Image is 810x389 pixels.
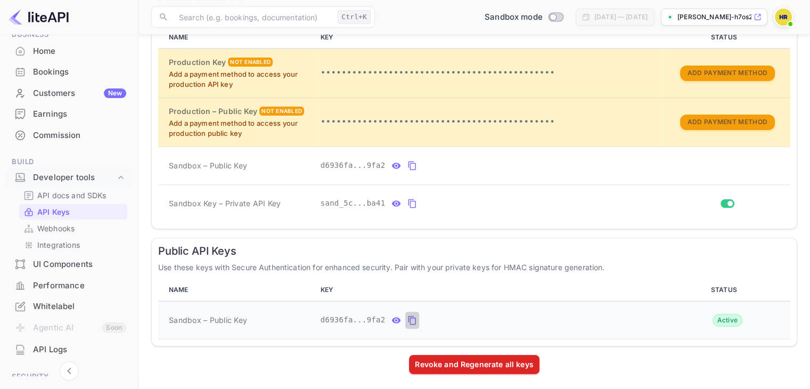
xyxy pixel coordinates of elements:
[677,12,751,22] p: [PERSON_NAME]-h7os2.nuit...
[37,206,70,217] p: API Keys
[6,41,132,61] a: Home
[321,160,386,171] span: d6936fa...9fa2
[169,106,257,117] h6: Production – Public Key
[158,27,316,48] th: NAME
[23,239,123,250] a: Integrations
[19,204,127,220] div: API Keys
[713,314,743,327] div: Active
[6,41,132,62] div: Home
[6,104,132,124] a: Earnings
[33,129,126,142] div: Commission
[169,118,312,139] p: Add a payment method to access your production public key
[33,66,126,78] div: Bookings
[6,275,132,296] div: Performance
[664,279,790,301] th: STATUS
[169,160,247,171] span: Sandbox – Public Key
[23,223,123,234] a: Webhooks
[680,68,775,77] a: Add Payment Method
[6,275,132,295] a: Performance
[6,339,132,359] a: API Logs
[158,27,790,222] table: private api keys table
[173,6,333,28] input: Search (e.g. bookings, documentation)
[37,239,80,250] p: Integrations
[6,83,132,103] a: CustomersNew
[158,245,790,257] h6: Public API Keys
[480,11,567,23] div: Switch to Production mode
[321,116,660,128] p: •••••••••••••••••••••••••••••••••••••••••••••
[6,125,132,145] a: Commission
[6,83,132,104] div: CustomersNew
[60,361,79,380] button: Collapse navigation
[33,87,126,100] div: Customers
[680,117,775,126] a: Add Payment Method
[19,237,127,253] div: Integrations
[169,314,247,326] span: Sandbox – Public Key
[33,301,126,313] div: Whitelabel
[6,62,132,82] a: Bookings
[6,62,132,83] div: Bookings
[9,9,69,26] img: LiteAPI logo
[37,223,75,234] p: Webhooks
[169,56,226,68] h6: Production Key
[594,12,648,22] div: [DATE] — [DATE]
[33,172,116,184] div: Developer tools
[680,66,775,81] button: Add Payment Method
[321,198,386,209] span: sand_5c...ba41
[664,27,790,48] th: STATUS
[338,10,371,24] div: Ctrl+K
[33,45,126,58] div: Home
[6,156,132,168] span: Build
[169,69,312,90] p: Add a payment method to access your production API key
[775,9,792,26] img: haroun RAMI
[33,344,126,356] div: API Logs
[259,107,304,116] div: Not enabled
[6,125,132,146] div: Commission
[316,279,664,301] th: KEY
[680,115,775,130] button: Add Payment Method
[6,296,132,317] div: Whitelabel
[485,11,543,23] span: Sandbox mode
[6,254,132,275] div: UI Components
[6,104,132,125] div: Earnings
[104,88,126,98] div: New
[158,279,316,301] th: NAME
[316,27,664,48] th: KEY
[158,262,790,273] p: Use these keys with Secure Authentication for enhanced security. Pair with your private keys for ...
[19,221,127,236] div: Webhooks
[228,58,273,67] div: Not enabled
[6,29,132,40] span: Business
[6,168,132,187] div: Developer tools
[6,339,132,360] div: API Logs
[6,371,132,383] span: Security
[33,280,126,292] div: Performance
[33,108,126,120] div: Earnings
[321,314,386,326] span: d6936fa...9fa2
[6,254,132,274] a: UI Components
[158,279,790,339] table: public api keys table
[158,184,316,222] td: Sandbox Key – Private API Key
[23,190,123,201] a: API docs and SDKs
[23,206,123,217] a: API Keys
[6,296,132,316] a: Whitelabel
[321,67,660,79] p: •••••••••••••••••••••••••••••••••••••••••••••
[33,258,126,271] div: UI Components
[415,359,534,370] div: Revoke and Regenerate all keys
[19,188,127,203] div: API docs and SDKs
[37,190,107,201] p: API docs and SDKs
